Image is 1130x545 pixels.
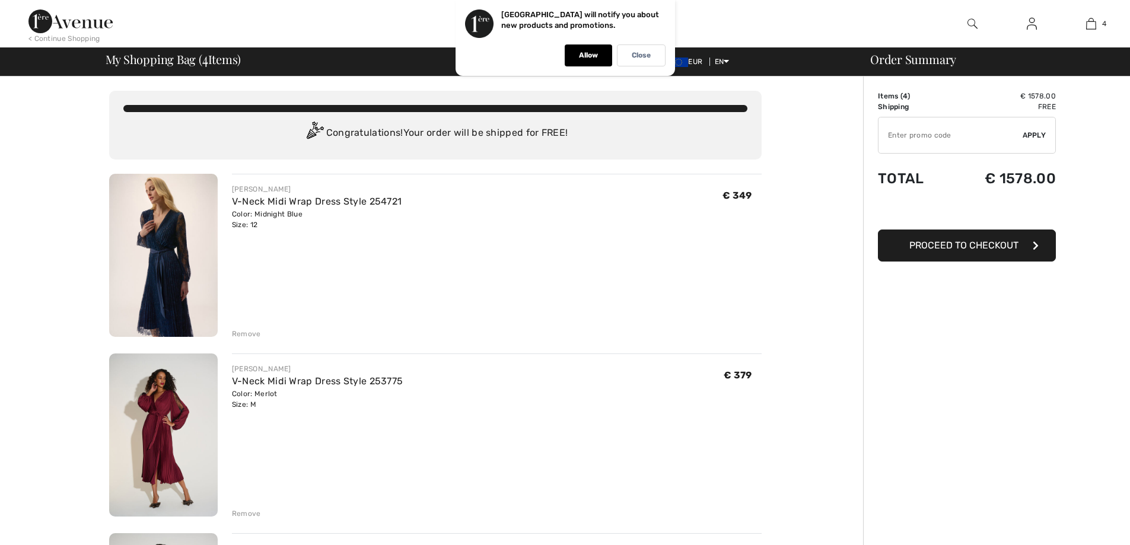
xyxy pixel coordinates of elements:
a: Sign In [1017,17,1046,31]
td: Free [948,101,1056,112]
td: Shipping [878,101,948,112]
a: 4 [1062,17,1120,31]
button: Proceed to Checkout [878,230,1056,262]
a: V-Neck Midi Wrap Dress Style 254721 [232,196,402,207]
img: My Info [1027,17,1037,31]
div: Order Summary [856,53,1123,65]
span: Proceed to Checkout [909,240,1018,251]
div: [PERSON_NAME] [232,184,402,195]
span: € 349 [722,190,752,201]
img: V-Neck Midi Wrap Dress Style 254721 [109,174,218,337]
p: [GEOGRAPHIC_DATA] will notify you about new products and promotions. [501,10,659,30]
span: € 379 [724,369,752,381]
input: Promo code [878,117,1023,153]
p: Allow [579,51,598,60]
td: Total [878,158,948,199]
iframe: PayPal [878,199,1056,225]
span: My Shopping Bag ( Items) [106,53,241,65]
td: € 1578.00 [948,91,1056,101]
img: My Bag [1086,17,1096,31]
span: Apply [1023,130,1046,141]
img: 1ère Avenue [28,9,113,33]
span: EN [715,58,730,66]
div: [PERSON_NAME] [232,364,403,374]
div: Color: Merlot Size: M [232,388,403,410]
img: Euro [669,58,688,67]
div: < Continue Shopping [28,33,100,44]
p: Close [632,51,651,60]
div: Remove [232,508,261,519]
td: € 1578.00 [948,158,1056,199]
span: 4 [1102,18,1106,29]
img: Congratulation2.svg [303,122,326,145]
td: Items ( ) [878,91,948,101]
img: V-Neck Midi Wrap Dress Style 253775 [109,353,218,517]
a: V-Neck Midi Wrap Dress Style 253775 [232,375,403,387]
div: Congratulations! Your order will be shipped for FREE! [123,122,747,145]
div: Remove [232,329,261,339]
span: 4 [903,92,908,100]
div: Color: Midnight Blue Size: 12 [232,209,402,230]
img: search the website [967,17,978,31]
span: 4 [202,50,208,66]
span: EUR [669,58,707,66]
